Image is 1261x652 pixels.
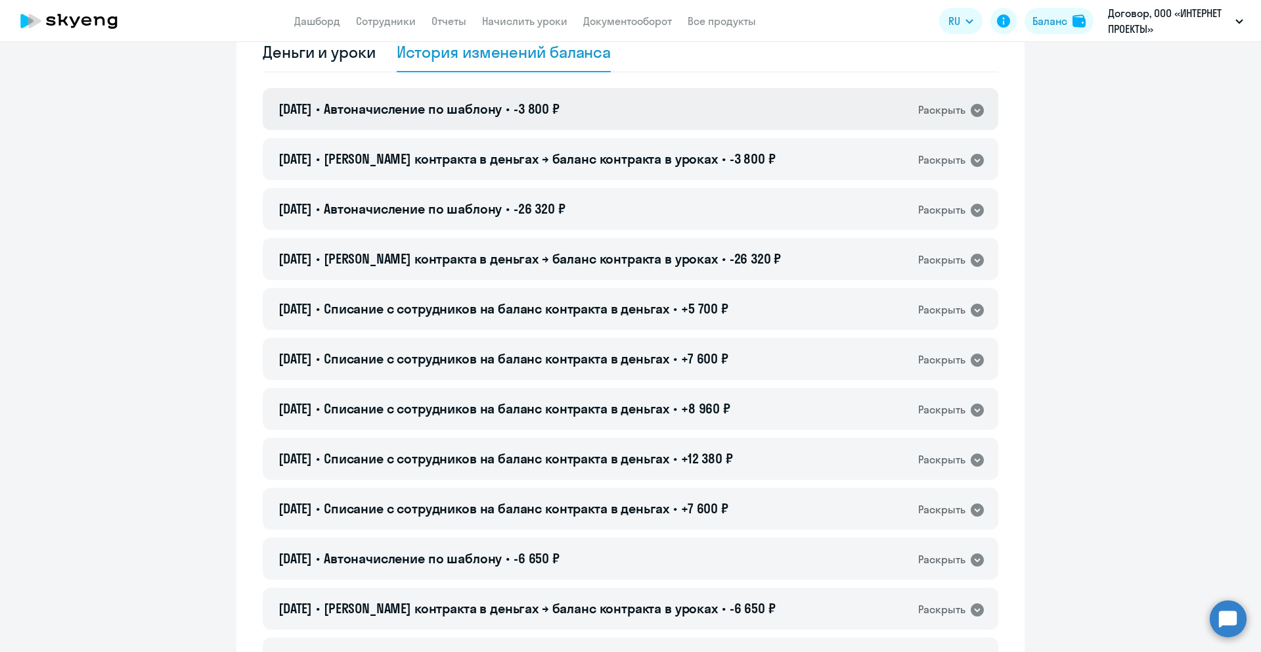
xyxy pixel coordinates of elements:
[730,151,776,167] span: -3 800 ₽
[948,13,960,29] span: RU
[278,400,312,417] span: [DATE]
[722,151,726,167] span: •
[278,550,312,567] span: [DATE]
[918,601,965,618] div: Раскрыть
[324,450,669,467] span: Списание с сотрудников на баланс контракта в деньгах
[514,101,560,117] span: -3 800 ₽
[324,350,669,367] span: Списание с сотрудников на баланс контракта в деньгах
[918,102,965,118] div: Раскрыть
[918,252,965,268] div: Раскрыть
[514,550,560,567] span: -6 650 ₽
[506,101,510,117] span: •
[681,300,728,317] span: +5 700 ₽
[918,352,965,368] div: Раскрыть
[681,450,733,467] span: +12 380 ₽
[278,200,312,217] span: [DATE]
[673,450,677,467] span: •
[278,151,312,167] span: [DATE]
[918,202,965,218] div: Раскрыть
[673,400,677,417] span: •
[316,151,320,167] span: •
[316,250,320,267] span: •
[397,41,611,62] div: История изменений баланса
[316,400,320,417] span: •
[730,250,782,267] span: -26 320 ₽
[316,600,320,617] span: •
[316,550,320,567] span: •
[939,8,983,34] button: RU
[316,200,320,217] span: •
[482,14,567,28] a: Начислить уроки
[730,600,776,617] span: -6 650 ₽
[918,501,965,518] div: Раскрыть
[918,402,965,418] div: Раскрыть
[324,151,718,167] span: [PERSON_NAME] контракта в деньгах → баланс контракта в уроках
[324,400,669,417] span: Списание с сотрудников на баланс контракта в деньгах
[294,14,340,28] a: Дашборд
[681,400,730,417] span: +8 960 ₽
[316,350,320,367] span: •
[356,14,416,28] a: Сотрудники
[316,500,320,517] span: •
[722,250,726,267] span: •
[722,600,726,617] span: •
[918,302,965,318] div: Раскрыть
[673,500,677,517] span: •
[324,250,718,267] span: [PERSON_NAME] контракта в деньгах → баланс контракта в уроках
[1108,5,1230,37] p: Договор, ООО «ИНТЕРНЕТ ПРОЕКТЫ»
[918,152,965,168] div: Раскрыть
[324,300,669,317] span: Списание с сотрудников на баланс контракта в деньгах
[583,14,672,28] a: Документооборот
[316,450,320,467] span: •
[324,550,502,567] span: Автоначисление по шаблону
[263,41,376,62] div: Деньги и уроки
[324,101,502,117] span: Автоначисление по шаблону
[1073,14,1086,28] img: balance
[324,200,502,217] span: Автоначисление по шаблону
[688,14,756,28] a: Все продукты
[431,14,466,28] a: Отчеты
[1101,5,1250,37] button: Договор, ООО «ИНТЕРНЕТ ПРОЕКТЫ»
[316,300,320,317] span: •
[278,350,312,367] span: [DATE]
[278,500,312,517] span: [DATE]
[1032,13,1067,29] div: Баланс
[681,500,728,517] span: +7 600 ₽
[673,350,677,367] span: •
[278,600,312,617] span: [DATE]
[514,200,565,217] span: -26 320 ₽
[324,500,669,517] span: Списание с сотрудников на баланс контракта в деньгах
[673,300,677,317] span: •
[918,452,965,468] div: Раскрыть
[918,551,965,568] div: Раскрыть
[278,300,312,317] span: [DATE]
[278,101,312,117] span: [DATE]
[278,250,312,267] span: [DATE]
[506,200,510,217] span: •
[278,450,312,467] span: [DATE]
[1025,8,1094,34] button: Балансbalance
[316,101,320,117] span: •
[324,600,718,617] span: [PERSON_NAME] контракта в деньгах → баланс контракта в уроках
[506,550,510,567] span: •
[681,350,728,367] span: +7 600 ₽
